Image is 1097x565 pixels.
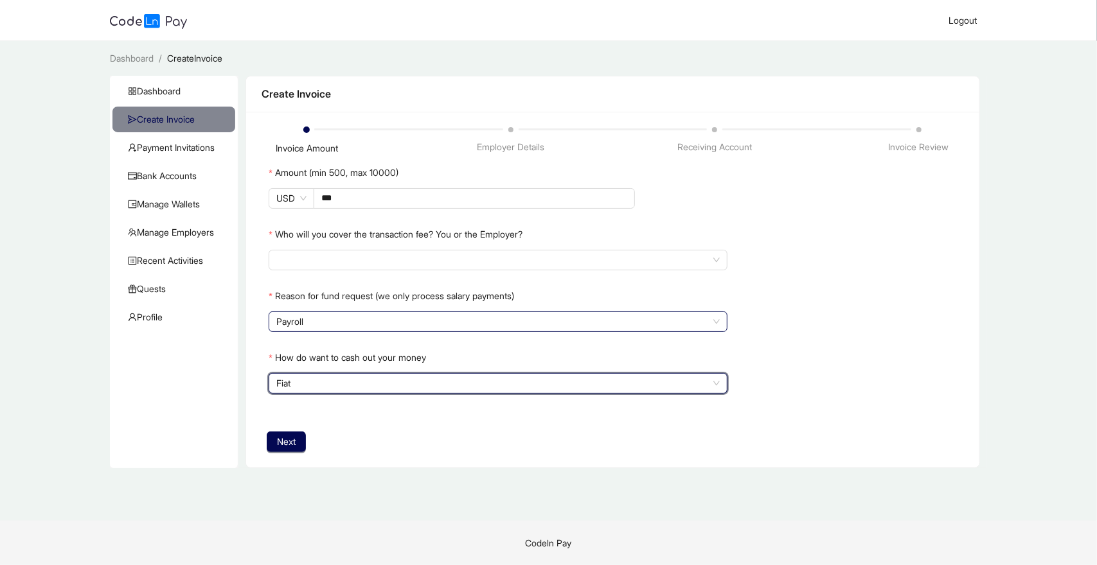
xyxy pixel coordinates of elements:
[128,143,137,152] span: user-add
[314,189,634,208] input: Amount (min 500, max 10000)
[110,53,154,64] span: Dashboard
[949,15,977,26] span: Logout
[269,286,513,306] label: Reason for fund request (we only process salary payments)
[128,107,225,132] span: Create Invoice
[262,127,465,155] div: Invoice Amount
[267,431,306,452] button: Next
[269,347,425,368] label: How do want to cash out your money
[128,115,137,124] span: send
[128,78,225,104] span: Dashboard
[128,87,137,96] span: appstore
[128,248,225,274] span: Recent Activities
[276,312,720,331] span: Payroll
[276,189,307,208] span: USD
[670,127,873,154] div: Receiving Account
[889,140,949,154] div: Invoice Review
[128,163,225,189] span: Bank Accounts
[128,256,137,265] span: profile
[276,374,720,393] span: Fiat
[277,435,296,449] span: Next
[128,284,137,293] span: gift
[128,135,225,161] span: Payment Invitations
[677,140,752,154] div: Receiving Account
[159,53,162,64] span: /
[110,14,187,29] img: logo
[466,127,670,154] div: Employer Details
[128,228,137,237] span: team
[262,86,963,102] div: Create Invoice
[128,171,137,180] span: credit-card
[269,162,398,183] label: Amount (min 500, max 10000)
[874,127,964,154] div: Invoice Review
[167,53,222,64] span: CreateInvoice
[128,304,225,330] span: Profile
[128,191,225,217] span: Manage Wallets
[269,224,522,245] label: Who will you cover the transaction fee? You or the Employer?
[128,276,225,302] span: Quests
[128,200,137,209] span: wallet
[128,220,225,245] span: Manage Employers
[477,140,544,154] div: Employer Details
[276,141,338,155] div: Invoice Amount
[128,313,137,322] span: user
